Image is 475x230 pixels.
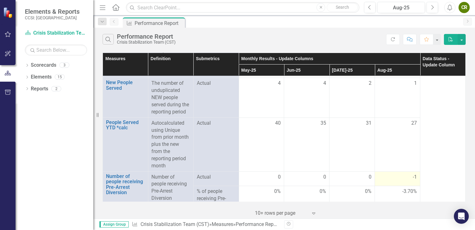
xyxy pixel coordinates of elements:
small: CCSI: [GEOGRAPHIC_DATA] [25,15,80,20]
a: Crisis Stabilization Team (CST) [25,30,87,37]
span: 0% [274,188,281,195]
span: 0% [365,188,371,195]
td: Double-Click to Edit [284,171,330,186]
td: Double-Click to Edit [330,171,375,186]
span: 0 [278,174,281,181]
div: 15 [55,74,65,80]
span: 31 [366,120,371,127]
td: Double-Click to Edit [239,171,284,186]
a: People Served YTD *calc [106,120,145,131]
span: -1 [413,174,417,181]
input: Search ClearPoint... [126,2,359,13]
span: % of people receiving Pre-Arrest Diversion [197,188,236,209]
a: New People Served [106,80,145,91]
span: 1 [414,80,417,87]
span: -3.70% [402,188,417,195]
span: 27 [411,120,417,127]
div: Performance Report [236,221,279,227]
span: 0 [369,174,371,181]
span: Actual [197,80,236,87]
a: Crisis Stabilization Team (CST) [141,221,209,227]
span: Search [336,5,349,10]
div: 2 [51,86,61,91]
span: Actual [197,120,236,127]
a: Number of people receiving Pre-Arrest Diversion [106,174,145,195]
div: Performance Report [117,33,176,40]
td: Double-Click to Edit Right Click for Context Menu [103,171,148,218]
input: Search Below... [25,45,87,55]
td: Double-Click to Edit [375,78,420,117]
button: CR [459,2,470,13]
div: » » [132,221,279,228]
a: Scorecards [31,62,56,69]
span: 4 [323,80,326,87]
button: Search [327,3,358,12]
button: Aug-25 [377,2,425,13]
div: Performance Report [135,19,183,27]
a: Elements [31,74,52,81]
a: Measures [212,221,233,227]
span: Elements & Reports [25,8,80,15]
span: 40 [275,120,281,127]
span: 35 [321,120,326,127]
td: Double-Click to Edit [375,171,420,186]
td: Double-Click to Edit Right Click for Context Menu [103,78,148,117]
td: Double-Click to Edit Right Click for Context Menu [103,117,148,171]
p: The number of unduplicated NEW people served during the reporting period [151,80,190,115]
p: Autocalculated using Unique from prior month plus the new from the reporting period month [151,120,190,170]
div: 3 [59,63,69,68]
p: Number of people receiving Pre-Arrest Diversion services this reporting period [151,174,190,216]
td: Double-Click to Edit [284,78,330,117]
span: 2 [369,80,371,87]
a: Reports [31,85,48,93]
div: Crisis Stabilization Team (CST) [117,40,176,45]
img: ClearPoint Strategy [3,7,14,18]
td: Double-Click to Edit [239,78,284,117]
span: Assign Group [99,221,129,228]
td: Double-Click to Edit [330,78,375,117]
div: Aug-25 [380,4,423,12]
span: 0% [320,188,326,195]
div: Open Intercom Messenger [454,209,469,224]
span: 4 [278,80,281,87]
span: Actual [197,174,236,181]
span: 0 [323,174,326,181]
